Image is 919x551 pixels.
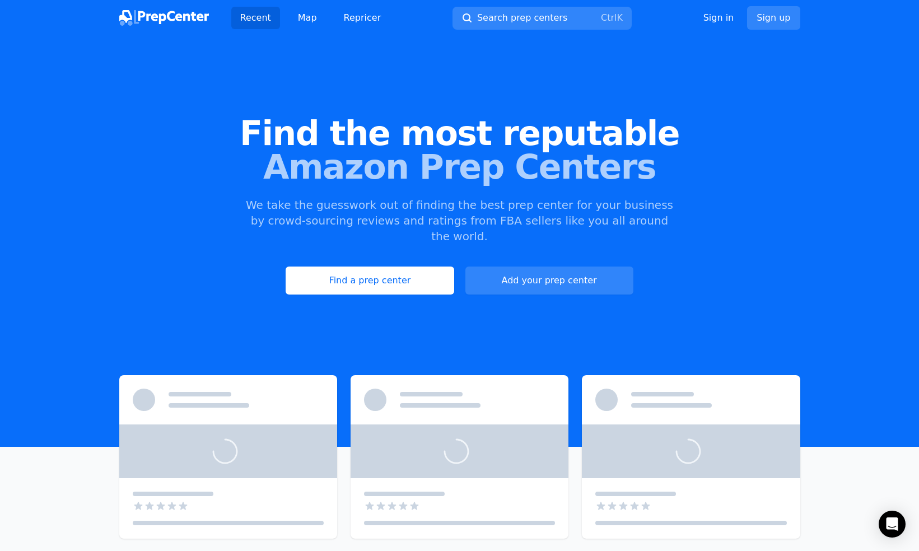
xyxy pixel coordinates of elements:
a: Recent [231,7,280,29]
a: Sign up [747,6,800,30]
p: We take the guesswork out of finding the best prep center for your business by crowd-sourcing rev... [245,197,675,244]
span: Amazon Prep Centers [18,150,901,184]
button: Search prep centersCtrlK [452,7,632,30]
span: Search prep centers [477,11,567,25]
a: Find a prep center [286,267,454,295]
span: Find the most reputable [18,116,901,150]
a: Repricer [335,7,390,29]
a: Map [289,7,326,29]
img: PrepCenter [119,10,209,26]
a: Sign in [703,11,734,25]
a: Add your prep center [465,267,633,295]
div: Open Intercom Messenger [879,511,906,538]
kbd: K [617,12,623,23]
kbd: Ctrl [601,12,617,23]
